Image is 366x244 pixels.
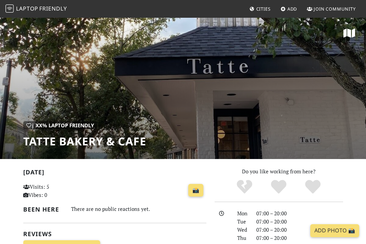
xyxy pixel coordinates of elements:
[262,179,296,195] div: Yes
[233,226,252,234] div: Wed
[39,5,67,12] span: Friendly
[5,3,67,15] a: LaptopFriendly LaptopFriendly
[23,121,97,129] div: | XX% Laptop Friendly
[23,169,206,178] h2: [DATE]
[252,234,347,242] div: 07:00 – 20:00
[5,4,14,13] img: LaptopFriendly
[296,179,330,195] div: Definitely!
[23,230,206,238] h2: Reviews
[256,6,271,12] span: Cities
[233,234,252,242] div: Thu
[252,209,347,217] div: 07:00 – 20:00
[314,6,356,12] span: Join Community
[287,6,297,12] span: Add
[252,217,347,226] div: 07:00 – 20:00
[278,3,300,15] a: Add
[228,179,262,195] div: No
[304,3,358,15] a: Join Community
[233,217,252,226] div: Tue
[188,184,203,197] a: 📸
[23,183,79,199] p: Visits: 5 Vibes: 0
[23,135,146,148] h1: Tatte Bakery & Cafe
[310,224,359,237] a: Add Photo 📸
[215,167,343,175] p: Do you like working from here?
[23,206,63,213] h2: Been here
[247,3,273,15] a: Cities
[233,209,252,217] div: Mon
[71,204,206,214] div: There are no public reactions yet.
[252,226,347,234] div: 07:00 – 20:00
[16,5,38,12] span: Laptop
